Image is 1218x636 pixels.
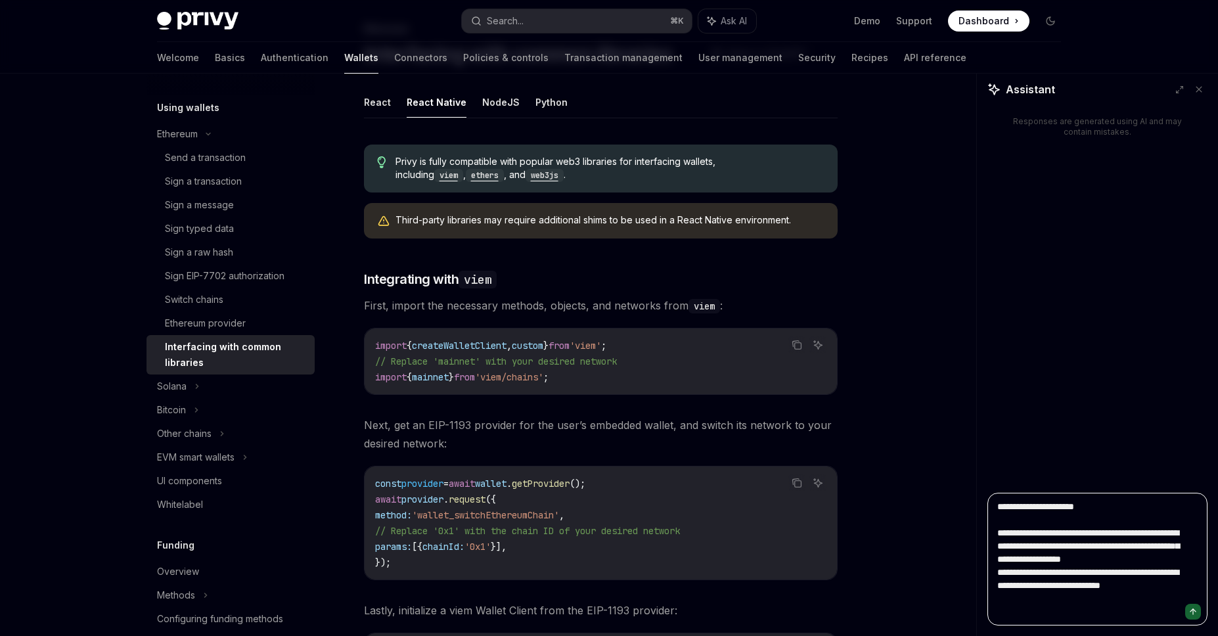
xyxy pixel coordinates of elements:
[157,126,198,142] div: Ethereum
[364,296,838,315] span: First, import the necessary methods, objects, and networks from :
[165,150,246,166] div: Send a transaction
[377,215,390,228] svg: Warning
[412,541,422,553] span: [{
[147,264,315,288] a: Sign EIP-7702 authorization
[165,268,284,284] div: Sign EIP-7702 authorization
[434,169,463,182] code: viem
[147,193,315,217] a: Sign a message
[147,217,315,240] a: Sign typed data
[904,42,966,74] a: API reference
[147,240,315,264] a: Sign a raw hash
[549,340,570,352] span: from
[412,371,449,383] span: mainnet
[466,169,504,180] a: ethers
[261,42,328,74] a: Authentication
[147,170,315,193] a: Sign a transaction
[364,601,838,620] span: Lastly, initialize a viem Wallet Client from the EIP-1193 provider:
[475,371,543,383] span: 'viem/chains'
[407,371,412,383] span: {
[512,340,543,352] span: custom
[157,12,238,30] img: dark logo
[165,315,246,331] div: Ethereum provider
[543,371,549,383] span: ;
[564,42,683,74] a: Transaction management
[407,340,412,352] span: {
[507,478,512,489] span: .
[157,378,187,394] div: Solana
[364,416,838,453] span: Next, get an EIP-1193 provider for the user’s embedded wallet, and switch its network to your des...
[377,156,386,168] svg: Tip
[395,214,824,227] span: Third-party libraries may require additional shims to be used in a React Native environment.
[157,100,219,116] h5: Using wallets
[570,478,585,489] span: ();
[157,587,195,603] div: Methods
[147,335,315,375] a: Interfacing with common libraries
[157,449,235,465] div: EVM smart wallets
[485,493,496,505] span: ({
[375,525,680,537] span: // Replace '0x1' with the chain ID of your desired network
[165,339,307,371] div: Interfacing with common libraries
[475,478,507,489] span: wallet
[487,13,524,29] div: Search...
[157,42,199,74] a: Welcome
[165,197,234,213] div: Sign a message
[698,42,782,74] a: User management
[570,340,601,352] span: 'viem'
[157,473,222,489] div: UI components
[449,371,454,383] span: }
[688,299,720,313] code: viem
[851,42,888,74] a: Recipes
[788,336,805,353] button: Copy the contents from the code block
[401,493,443,505] span: provider
[449,493,485,505] span: request
[215,42,245,74] a: Basics
[948,11,1029,32] a: Dashboard
[526,169,564,182] code: web3js
[157,426,212,442] div: Other chains
[147,607,315,631] a: Configuring funding methods
[375,556,391,568] span: });
[464,541,491,553] span: '0x1'
[412,509,559,521] span: 'wallet_switchEthereumChain'
[157,402,186,418] div: Bitcoin
[543,340,549,352] span: }
[443,478,449,489] span: =
[854,14,880,28] a: Demo
[344,42,378,74] a: Wallets
[1006,81,1055,97] span: Assistant
[375,340,407,352] span: import
[165,173,242,189] div: Sign a transaction
[491,541,507,553] span: }],
[375,478,401,489] span: const
[559,509,564,521] span: ,
[395,155,824,182] span: Privy is fully compatible with popular web3 libraries for interfacing wallets, including , , and .
[147,311,315,335] a: Ethereum provider
[721,14,747,28] span: Ask AI
[165,292,223,307] div: Switch chains
[809,336,826,353] button: Ask AI
[375,509,412,521] span: method:
[698,9,756,33] button: Ask AI
[412,340,507,352] span: createWalletClient
[443,493,449,505] span: .
[535,87,568,118] button: Python
[375,493,401,505] span: await
[375,541,412,553] span: params:
[463,42,549,74] a: Policies & controls
[896,14,932,28] a: Support
[798,42,836,74] a: Security
[147,493,315,516] a: Whitelabel
[1040,11,1061,32] button: Toggle dark mode
[157,537,194,553] h5: Funding
[375,371,407,383] span: import
[670,16,684,26] span: ⌘ K
[466,169,504,182] code: ethers
[507,340,512,352] span: ,
[809,474,826,491] button: Ask AI
[601,340,606,352] span: ;
[147,288,315,311] a: Switch chains
[364,87,391,118] button: React
[1185,604,1201,620] button: Send message
[422,541,464,553] span: chainId:
[462,9,692,33] button: Search...⌘K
